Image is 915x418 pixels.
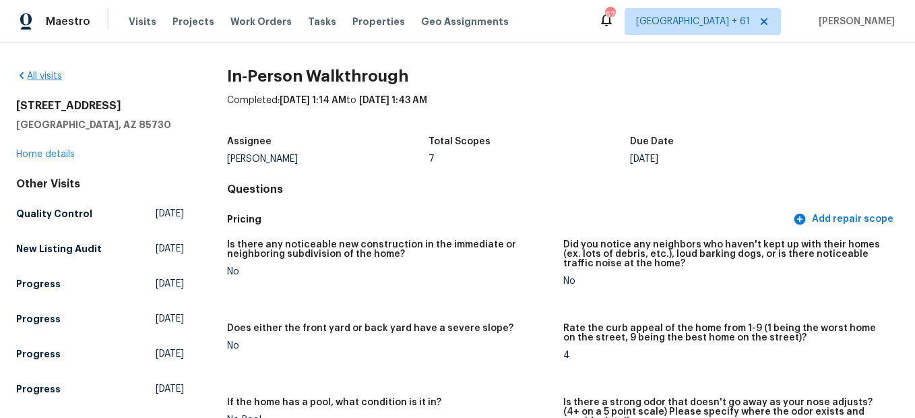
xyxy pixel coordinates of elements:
[156,207,184,220] span: [DATE]
[421,15,509,28] span: Geo Assignments
[605,8,614,22] div: 621
[230,15,292,28] span: Work Orders
[227,212,790,227] h5: Pricing
[16,382,61,396] h5: Progress
[16,242,102,256] h5: New Listing Audit
[16,207,92,220] h5: Quality Control
[16,272,184,296] a: Progress[DATE]
[227,341,552,351] div: No
[16,237,184,261] a: New Listing Audit[DATE]
[227,324,513,333] h5: Does either the front yard or back yard have a severe slope?
[790,207,899,232] button: Add repair scope
[563,276,888,286] div: No
[796,211,893,228] span: Add repair scope
[16,99,184,113] h2: [STREET_ADDRESS]
[227,183,899,196] h4: Questions
[563,324,888,342] h5: Rate the curb appeal of the home from 1-9 (1 being the worst home on the street, 9 being the best...
[16,347,61,361] h5: Progress
[16,150,75,159] a: Home details
[16,118,184,131] h5: [GEOGRAPHIC_DATA], AZ 85730
[227,69,899,83] h2: In-Person Walkthrough
[16,342,184,366] a: Progress[DATE]
[172,15,214,28] span: Projects
[129,15,156,28] span: Visits
[636,15,750,28] span: [GEOGRAPHIC_DATA] + 61
[359,96,427,105] span: [DATE] 1:43 AM
[156,347,184,361] span: [DATE]
[227,137,272,146] h5: Assignee
[16,312,61,326] h5: Progress
[813,15,895,28] span: [PERSON_NAME]
[16,177,184,191] div: Other Visits
[16,277,61,291] h5: Progress
[16,202,184,226] a: Quality Control[DATE]
[630,154,831,164] div: [DATE]
[308,17,336,26] span: Tasks
[16,307,184,331] a: Progress[DATE]
[227,240,552,259] h5: Is there any noticeable new construction in the immediate or neighboring subdivision of the home?
[156,382,184,396] span: [DATE]
[429,154,630,164] div: 7
[227,267,552,276] div: No
[156,242,184,256] span: [DATE]
[227,398,441,407] h5: If the home has a pool, what condition is it in?
[630,137,674,146] h5: Due Date
[227,94,899,129] div: Completed: to
[352,15,405,28] span: Properties
[16,71,62,81] a: All visits
[227,154,429,164] div: [PERSON_NAME]
[16,377,184,401] a: Progress[DATE]
[563,351,888,360] div: 4
[46,15,90,28] span: Maestro
[156,312,184,326] span: [DATE]
[280,96,346,105] span: [DATE] 1:14 AM
[563,240,888,268] h5: Did you notice any neighbors who haven't kept up with their homes (ex. lots of debris, etc.), lou...
[156,277,184,291] span: [DATE]
[429,137,491,146] h5: Total Scopes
